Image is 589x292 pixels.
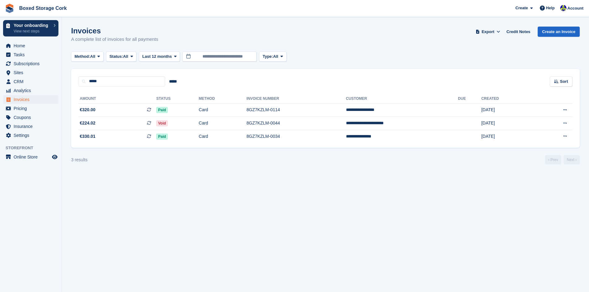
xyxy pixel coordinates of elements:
[17,3,69,13] a: Boxed Storage Cork
[545,155,561,164] a: Previous
[156,94,198,104] th: Status
[142,53,172,60] span: Last 12 months
[123,53,128,60] span: All
[14,122,51,131] span: Insurance
[560,78,568,85] span: Sort
[14,104,51,113] span: Pricing
[14,59,51,68] span: Subscriptions
[156,133,168,140] span: Paid
[106,52,136,62] button: Status: All
[80,120,96,126] span: €224.02
[14,28,50,34] p: View next steps
[199,104,247,117] td: Card
[199,117,247,130] td: Card
[14,41,51,50] span: Home
[3,41,58,50] a: menu
[3,113,58,122] a: menu
[346,94,458,104] th: Customer
[546,5,555,11] span: Help
[481,130,534,143] td: [DATE]
[3,20,58,36] a: Your onboarding View next steps
[80,107,96,113] span: €320.00
[564,155,580,164] a: Next
[5,4,14,13] img: stora-icon-8386f47178a22dfd0bd8f6a31ec36ba5ce8667c1dd55bd0f319d3a0aa187defe.svg
[14,131,51,140] span: Settings
[3,86,58,95] a: menu
[71,52,104,62] button: Method: All
[80,133,96,140] span: €330.01
[474,27,502,37] button: Export
[482,29,494,35] span: Export
[246,130,346,143] td: 8GZ7KZLM-0034
[246,117,346,130] td: 8GZ7KZLM-0044
[481,104,534,117] td: [DATE]
[109,53,123,60] span: Status:
[3,59,58,68] a: menu
[79,94,156,104] th: Amount
[199,130,247,143] td: Card
[246,94,346,104] th: Invoice Number
[14,86,51,95] span: Analytics
[259,52,286,62] button: Type: All
[51,153,58,161] a: Preview store
[481,94,534,104] th: Created
[6,145,62,151] span: Storefront
[14,95,51,104] span: Invoices
[3,122,58,131] a: menu
[71,27,158,35] h1: Invoices
[71,36,158,43] p: A complete list of invoices for all payments
[544,155,581,164] nav: Page
[14,77,51,86] span: CRM
[14,23,50,28] p: Your onboarding
[3,104,58,113] a: menu
[504,27,533,37] a: Credit Notes
[14,50,51,59] span: Tasks
[71,157,87,163] div: 3 results
[156,120,168,126] span: Void
[481,117,534,130] td: [DATE]
[14,153,51,161] span: Online Store
[90,53,96,60] span: All
[75,53,90,60] span: Method:
[3,68,58,77] a: menu
[199,94,247,104] th: Method
[3,131,58,140] a: menu
[560,5,566,11] img: Vincent
[262,53,273,60] span: Type:
[139,52,180,62] button: Last 12 months
[3,153,58,161] a: menu
[3,77,58,86] a: menu
[273,53,278,60] span: All
[3,95,58,104] a: menu
[14,113,51,122] span: Coupons
[567,5,583,11] span: Account
[538,27,580,37] a: Create an Invoice
[515,5,528,11] span: Create
[458,94,481,104] th: Due
[3,50,58,59] a: menu
[14,68,51,77] span: Sites
[156,107,168,113] span: Paid
[246,104,346,117] td: 8GZ7KZLM-0114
